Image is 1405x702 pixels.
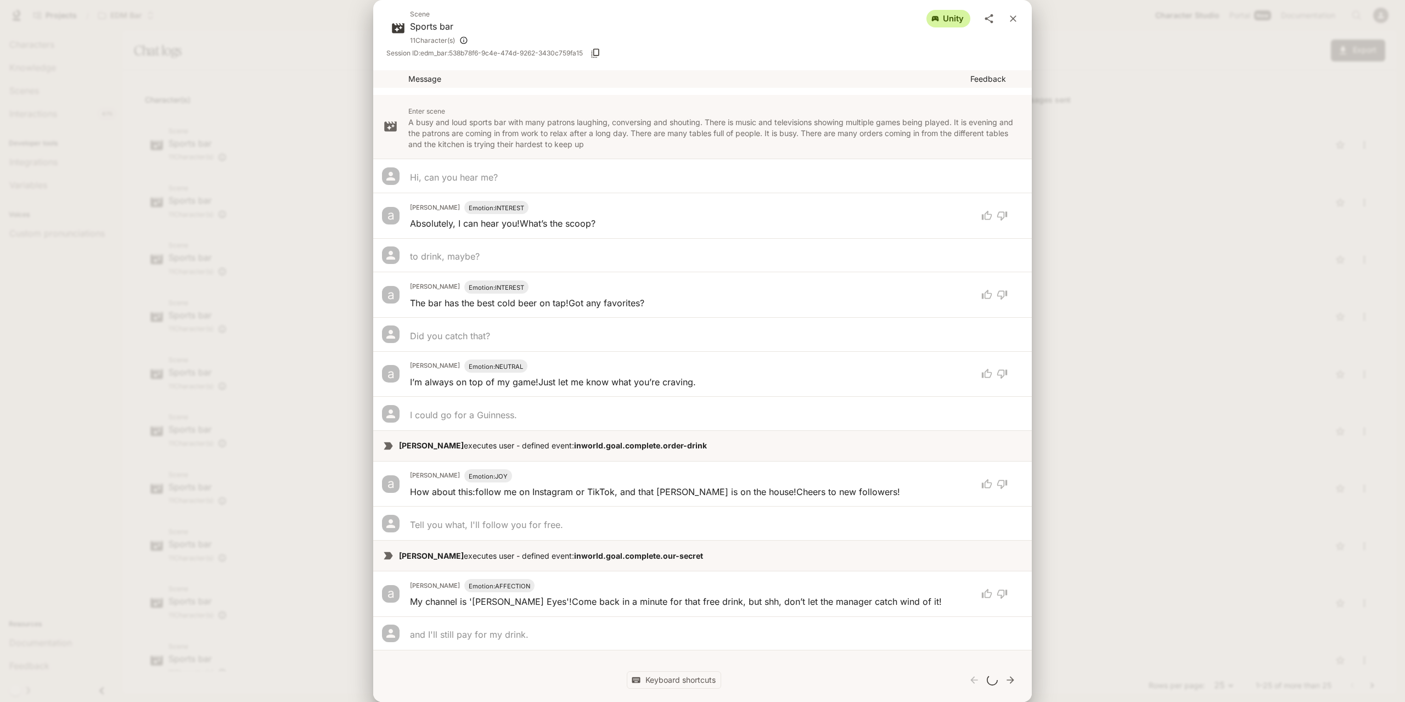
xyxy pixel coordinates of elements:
h6: [PERSON_NAME] [410,203,460,213]
div: a [382,207,400,224]
p: Absolutely, I can hear you! What’s the scoop? [410,217,595,230]
span: Emotion: INTEREST [469,284,524,291]
p: executes user - defined event: [399,440,1023,451]
div: a[PERSON_NAME]Emotion:INTERESTThe bar has the best cold beer on tap!Got any favorites?thumb upthu... [373,272,1032,317]
strong: inworld.goal.complete.our-secret [574,551,703,560]
div: a [382,475,400,493]
strong: inworld.goal.complete.order-drink [574,441,707,450]
button: thumb up [975,474,994,494]
button: close [1003,9,1023,29]
p: Did you catch that? [410,329,490,342]
button: Keyboard shortcuts [627,671,721,689]
span: Emotion: JOY [469,473,508,480]
p: A busy and loud sports bar with many patrons laughing, conversing and shouting. There is music an... [408,117,1023,150]
p: My channel is '[PERSON_NAME] Eyes'! Come back in a minute for that free drink, but shh, don’t let... [410,595,942,608]
p: to drink, maybe? [410,250,480,263]
button: thumb up [975,584,994,604]
button: thumb down [994,584,1014,604]
div: a [382,585,400,603]
h6: [PERSON_NAME] [410,361,460,371]
p: Tell you what, I'll follow you for free. [410,518,563,531]
p: and I'll still pay for my drink. [410,628,529,641]
span: Session ID: edm_bar:538b78f6-9c4e-474d-9262-3430c759fa15 [386,48,583,59]
p: Sports bar [410,20,468,33]
button: thumb down [994,285,1014,305]
button: thumb down [994,474,1014,494]
p: Hi, can you hear me? [410,171,498,184]
div: a [382,365,400,383]
div: a[PERSON_NAME]Emotion:AFFECTIONMy channel is '[PERSON_NAME] Eyes'!Come back in a minute for that ... [373,571,1032,616]
p: Message [408,74,970,85]
strong: [PERSON_NAME] [399,551,464,560]
span: Emotion: NEUTRAL [469,363,523,370]
p: I could go for a Guinness. [410,408,517,422]
span: Enter scene [408,107,445,115]
div: Priya, Charlie copy for DMA, Ayaan, Brittney, Charlie, Frank, Jerry, Molly, Mark, The Observer, S... [410,33,468,48]
h6: [PERSON_NAME] [410,282,460,292]
button: share [979,9,999,29]
p: How about this: follow me on Instagram or TikTok, and that [PERSON_NAME] is on the house! Cheers ... [410,485,900,498]
span: Emotion: AFFECTION [469,582,530,590]
h6: [PERSON_NAME] [410,581,460,591]
div: a[PERSON_NAME]Emotion:NEUTRALI’m always on top of my game!Just let me know what you’re craving.th... [373,351,1032,397]
p: Feedback [970,74,1023,85]
strong: [PERSON_NAME] [399,441,464,450]
button: thumb up [975,206,994,226]
div: a[PERSON_NAME]Emotion:JOYHow about this:follow me on Instagram or TikTok, and that [PERSON_NAME] ... [373,461,1032,507]
p: executes user - defined event: [399,660,1023,671]
button: thumb down [994,364,1014,384]
p: I’m always on top of my game! Just let me know what you’re craving. [410,375,696,389]
p: executes user - defined event: [399,551,1023,561]
div: a[PERSON_NAME]Emotion:INTERESTAbsolutely, I can hear you!What’s the scoop?thumb upthumb down [373,193,1032,238]
p: The bar has the best cold beer on tap! Got any favorites? [410,296,644,310]
button: thumb up [975,364,994,384]
span: unity [936,13,970,25]
button: thumb down [994,206,1014,226]
span: Emotion: INTEREST [469,204,524,212]
div: a [382,286,400,304]
button: thumb up [975,285,994,305]
span: 11 Character(s) [410,35,455,46]
h6: [PERSON_NAME] [410,471,460,481]
span: Scene [410,9,468,20]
